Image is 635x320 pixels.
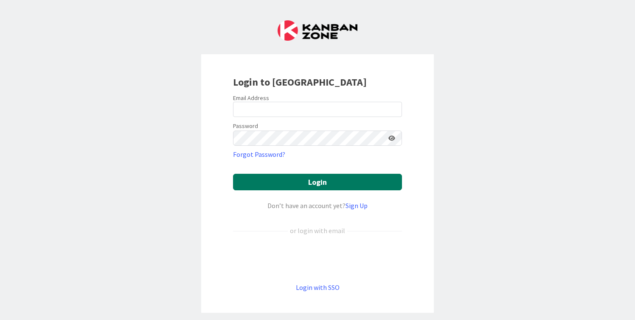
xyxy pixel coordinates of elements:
a: Sign Up [346,201,368,210]
a: Login with SSO [296,283,340,292]
label: Password [233,122,258,131]
label: Email Address [233,94,269,102]
div: Don’t have an account yet? [233,200,402,211]
img: Kanban Zone [278,20,357,41]
div: or login with email [288,225,347,236]
button: Login [233,174,402,190]
iframe: Sign in with Google Button [229,250,406,268]
b: Login to [GEOGRAPHIC_DATA] [233,75,367,89]
a: Forgot Password? [233,149,285,159]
